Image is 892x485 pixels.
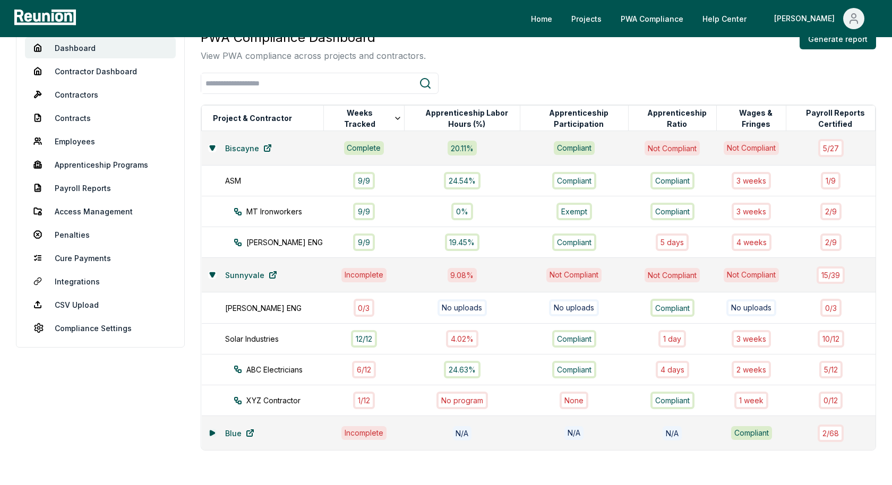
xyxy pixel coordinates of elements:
[453,426,472,440] div: N/A
[445,233,480,251] div: 19.45%
[612,8,692,29] a: PWA Compliance
[201,28,426,47] h3: PWA Compliance Dashboard
[25,177,176,198] a: Payroll Reports
[211,108,294,129] button: Project & Contractor
[341,426,387,440] div: Incomplete
[645,268,700,282] div: Not Compliant
[234,395,343,406] div: XYZ Contractor
[25,247,176,269] a: Cure Payments
[25,154,176,175] a: Apprenticeship Programs
[552,330,596,348] div: Compliant
[821,172,840,189] div: 1 / 9
[25,107,176,128] a: Contracts
[354,299,375,316] div: 0 / 3
[732,172,771,189] div: 3 week s
[650,203,694,220] div: Compliant
[351,330,377,348] div: 12 / 12
[444,172,481,189] div: 24.54%
[25,224,176,245] a: Penalties
[656,233,689,251] div: 5 days
[650,392,694,409] div: Compliant
[438,299,487,316] div: No uploads
[25,271,176,292] a: Integrations
[444,361,481,378] div: 24.63%
[726,108,786,129] button: Wages & Fringes
[656,361,689,378] div: 4 days
[819,361,843,378] div: 5 / 12
[333,108,404,129] button: Weeks Tracked
[732,361,771,378] div: 2 week s
[529,108,628,129] button: Apprenticeship Participation
[353,233,375,251] div: 9 / 9
[554,141,595,155] div: Compliant
[448,141,477,155] div: 20.11 %
[658,330,686,348] div: 1 day
[650,299,694,316] div: Compliant
[353,203,375,220] div: 9 / 9
[448,268,477,282] div: 9.08 %
[25,37,176,58] a: Dashboard
[817,266,845,284] div: 15 / 39
[820,233,842,251] div: 2 / 9
[800,28,876,49] button: Generate report
[352,361,376,378] div: 6 / 12
[694,8,755,29] a: Help Center
[732,330,771,348] div: 3 week s
[414,108,520,129] button: Apprenticeship Labor Hours (%)
[820,203,842,220] div: 2 / 9
[549,299,599,316] div: No uploads
[25,201,176,222] a: Access Management
[217,137,280,159] a: Biscayne
[522,8,881,29] nav: Main
[546,268,602,282] div: Not Compliant
[726,299,776,316] div: No uploads
[820,299,842,316] div: 0 / 3
[451,203,473,220] div: 0%
[795,108,875,129] button: Payroll Reports Certified
[201,49,426,62] p: View PWA compliance across projects and contractors.
[552,361,596,378] div: Compliant
[818,425,844,442] div: 2 / 68
[225,302,334,314] div: [PERSON_NAME] ENG
[552,172,596,189] div: Compliant
[638,108,716,129] button: Apprenticeship Ratio
[732,233,771,251] div: 4 week s
[724,141,779,155] div: Not Compliant
[556,203,592,220] div: Exempt
[234,237,343,248] div: [PERSON_NAME] ENG
[353,172,375,189] div: 9 / 9
[724,268,779,282] div: Not Compliant
[353,392,375,409] div: 1 / 12
[766,8,873,29] button: [PERSON_NAME]
[436,392,488,409] div: No program
[819,392,843,409] div: 0 / 12
[818,139,844,157] div: 5 / 27
[25,317,176,339] a: Compliance Settings
[552,233,596,251] div: Compliant
[563,8,610,29] a: Projects
[225,175,334,186] div: ASM
[645,141,700,155] div: Not Compliant
[217,264,286,285] a: Sunnyvale
[341,268,387,282] div: Incomplete
[732,203,771,220] div: 3 week s
[564,426,584,440] div: N/A
[731,426,772,440] div: Compliant
[225,333,334,344] div: Solar Industries
[25,131,176,152] a: Employees
[560,392,588,409] div: None
[25,84,176,105] a: Contractors
[774,8,839,29] div: [PERSON_NAME]
[663,426,682,440] div: N/A
[217,422,263,444] a: Blue
[234,206,343,217] div: MT Ironworkers
[234,364,343,375] div: ABC Electricians
[25,294,176,315] a: CSV Upload
[25,60,176,82] a: Contractor Dashboard
[734,392,768,409] div: 1 week
[818,330,844,348] div: 10 / 12
[522,8,561,29] a: Home
[650,172,694,189] div: Compliant
[344,141,384,155] div: Complete
[446,330,478,348] div: 4.02%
